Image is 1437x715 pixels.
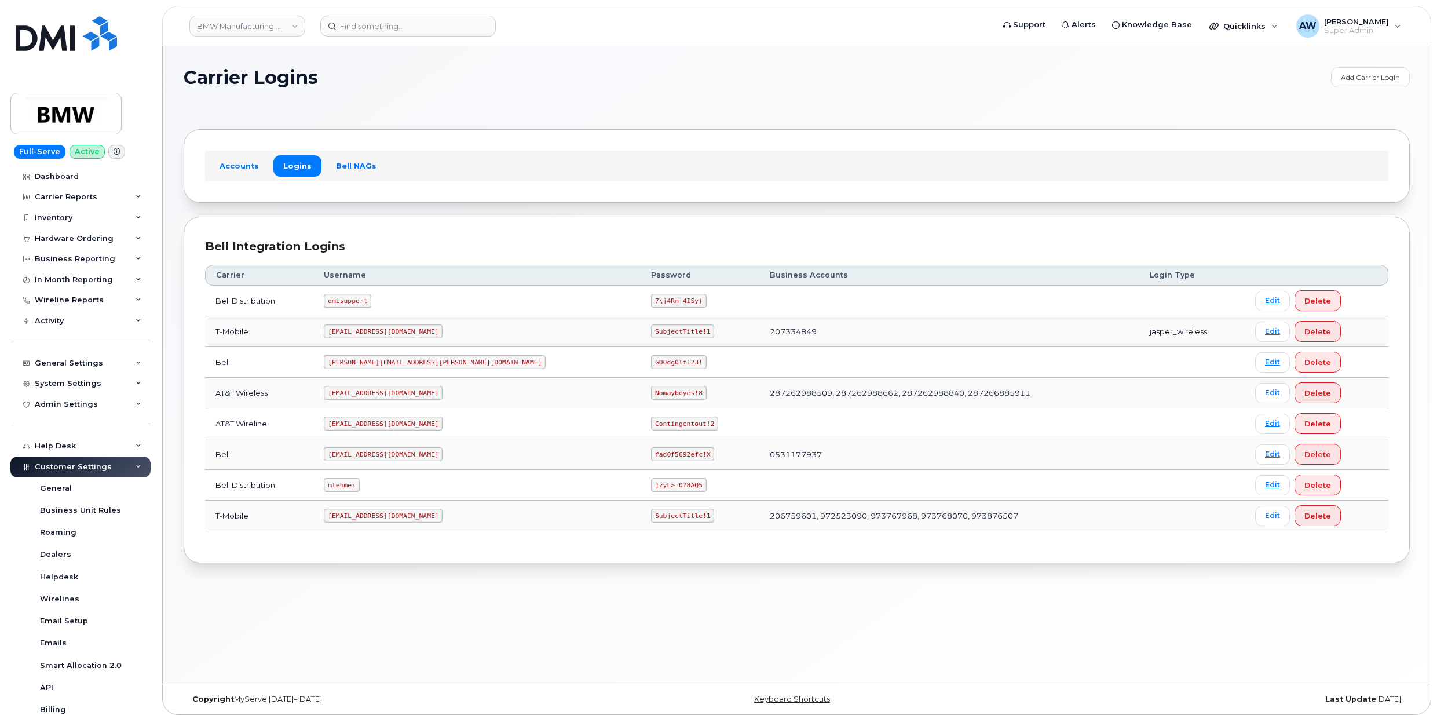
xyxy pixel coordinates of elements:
td: T-Mobile [205,501,313,531]
code: [EMAIL_ADDRESS][DOMAIN_NAME] [324,386,443,400]
code: SubjectTitle!1 [651,509,714,523]
th: Password [641,265,759,286]
code: SubjectTitle!1 [651,324,714,338]
a: Accounts [210,155,269,176]
a: Edit [1255,414,1290,434]
th: Username [313,265,641,286]
div: MyServe [DATE]–[DATE] [184,695,593,704]
button: Delete [1295,382,1341,403]
td: 207334849 [759,316,1139,347]
span: Carrier Logins [184,67,318,87]
code: [EMAIL_ADDRESS][DOMAIN_NAME] [324,324,443,338]
a: Edit [1255,444,1290,465]
a: Bell NAGs [326,155,386,176]
code: fad0f5692efc!X [651,447,714,461]
td: jasper_wireless [1139,316,1245,347]
span: Delete [1304,449,1331,460]
span: Delete [1304,326,1331,337]
td: Bell Distribution [205,470,313,501]
a: Edit [1255,322,1290,342]
button: Delete [1295,290,1341,311]
span: Delete [1304,388,1331,399]
td: 0531177937 [759,439,1139,470]
a: Add Carrier Login [1331,67,1410,87]
code: [EMAIL_ADDRESS][DOMAIN_NAME] [324,509,443,523]
code: Contingentout!2 [651,417,718,431]
a: Edit [1255,475,1290,495]
td: 206759601, 972523090, 973767968, 973768070, 973876507 [759,501,1139,531]
td: T-Mobile [205,316,313,347]
a: Keyboard Shortcuts [754,695,830,703]
iframe: Messenger Launcher [1387,665,1428,706]
code: [EMAIL_ADDRESS][DOMAIN_NAME] [324,447,443,461]
code: 7\j4Rm|4ISy( [651,294,706,308]
td: Bell [205,347,313,378]
a: Logins [273,155,321,176]
div: Bell Integration Logins [205,238,1388,255]
code: mlehmer [324,478,359,492]
span: Delete [1304,418,1331,429]
button: Delete [1295,352,1341,373]
span: Delete [1304,510,1331,521]
th: Carrier [205,265,313,286]
code: dmisupport [324,294,371,308]
button: Delete [1295,321,1341,342]
code: G00dg0lf123! [651,355,706,369]
a: Edit [1255,506,1290,526]
code: ]zyL>-0?8AQ5 [651,478,706,492]
button: Delete [1295,444,1341,465]
a: Edit [1255,352,1290,373]
div: [DATE] [1001,695,1410,704]
th: Business Accounts [759,265,1139,286]
strong: Last Update [1325,695,1376,703]
span: Delete [1304,296,1331,307]
code: Nomaybeyes!8 [651,386,706,400]
a: Edit [1255,291,1290,311]
td: Bell [205,439,313,470]
button: Delete [1295,505,1341,526]
span: Delete [1304,480,1331,491]
th: Login Type [1139,265,1245,286]
button: Delete [1295,413,1341,434]
td: Bell Distribution [205,286,313,316]
td: AT&T Wireless [205,378,313,408]
code: [EMAIL_ADDRESS][DOMAIN_NAME] [324,417,443,431]
span: Delete [1304,357,1331,368]
code: [PERSON_NAME][EMAIL_ADDRESS][PERSON_NAME][DOMAIN_NAME] [324,355,546,369]
a: Edit [1255,383,1290,403]
td: 287262988509, 287262988662, 287262988840, 287266885911 [759,378,1139,408]
button: Delete [1295,475,1341,495]
td: AT&T Wireline [205,408,313,439]
strong: Copyright [192,695,234,703]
